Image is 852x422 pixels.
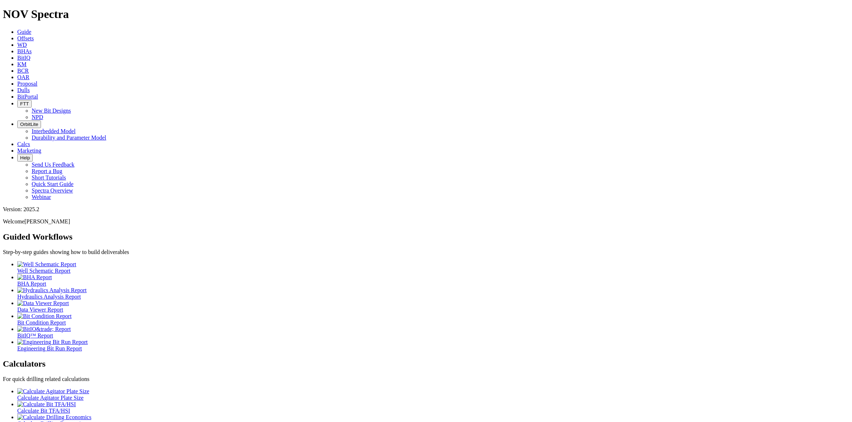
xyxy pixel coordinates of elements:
a: WD [17,42,27,48]
span: OrbitLite [20,122,38,127]
img: Calculate Agitator Plate Size [17,388,89,395]
a: BitIQ [17,55,30,61]
span: Help [20,155,30,160]
img: BitIQ&trade; Report [17,326,71,332]
a: Hydraulics Analysis Report Hydraulics Analysis Report [17,287,849,300]
a: Webinar [32,194,51,200]
a: Short Tutorials [32,174,66,181]
a: Marketing [17,148,41,154]
a: Dulls [17,87,30,93]
a: BitIQ&trade; Report BitIQ™ Report [17,326,849,339]
button: OrbitLite [17,121,41,128]
a: Quick Start Guide [32,181,73,187]
div: Version: 2025.2 [3,206,849,213]
img: BHA Report [17,274,52,281]
a: BHA Report BHA Report [17,274,849,287]
a: Engineering Bit Run Report Engineering Bit Run Report [17,339,849,351]
a: Proposal [17,81,37,87]
img: Bit Condition Report [17,313,72,319]
a: Interbedded Model [32,128,75,134]
img: Data Viewer Report [17,300,69,307]
a: Calcs [17,141,30,147]
a: Calculate Agitator Plate Size Calculate Agitator Plate Size [17,388,849,401]
button: FTT [17,100,32,108]
a: NPD [32,114,43,120]
span: Data Viewer Report [17,307,63,313]
a: BitPortal [17,94,38,100]
a: Report a Bug [32,168,62,174]
button: Help [17,154,33,162]
span: Well Schematic Report [17,268,70,274]
span: Engineering Bit Run Report [17,345,82,351]
img: Engineering Bit Run Report [17,339,88,345]
a: OAR [17,74,29,80]
span: Bit Condition Report [17,319,66,326]
img: Well Schematic Report [17,261,76,268]
a: Offsets [17,35,34,41]
a: Calculate Bit TFA/HSI Calculate Bit TFA/HSI [17,401,849,414]
a: Send Us Feedback [32,162,74,168]
a: New Bit Designs [32,108,71,114]
p: Step-by-step guides showing how to build deliverables [3,249,849,255]
h1: NOV Spectra [3,8,849,21]
span: BHA Report [17,281,46,287]
img: Calculate Drilling Economics [17,414,91,421]
a: Spectra Overview [32,187,73,194]
img: Calculate Bit TFA/HSI [17,401,76,408]
span: BitIQ™ Report [17,332,53,339]
a: BCR [17,68,29,74]
span: FTT [20,101,29,106]
h2: Calculators [3,359,849,369]
a: Durability and Parameter Model [32,135,106,141]
p: Welcome [3,218,849,225]
h2: Guided Workflows [3,232,849,242]
p: For quick drilling related calculations [3,376,849,382]
a: BHAs [17,48,32,54]
span: [PERSON_NAME] [24,218,70,224]
a: KM [17,61,27,67]
a: Guide [17,29,31,35]
a: Bit Condition Report Bit Condition Report [17,313,849,326]
span: Hydraulics Analysis Report [17,294,81,300]
a: Data Viewer Report Data Viewer Report [17,300,849,313]
a: Well Schematic Report Well Schematic Report [17,261,849,274]
img: Hydraulics Analysis Report [17,287,87,294]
